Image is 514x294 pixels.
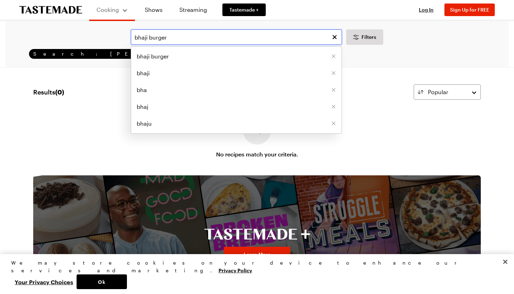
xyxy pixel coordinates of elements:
button: Remove [object Object] [331,87,336,92]
a: Learn More [224,247,290,262]
span: bhaji [137,69,150,77]
a: More information about your privacy, opens in a new tab [219,267,252,273]
button: Desktop filters [346,29,383,45]
button: Ok [77,274,127,289]
input: Search for a Recipe [131,29,342,45]
span: bhaj [137,103,148,111]
button: Your Privacy Choices [11,274,77,289]
span: Results [33,87,64,97]
span: bhaji burger [137,52,169,61]
span: Sign Up for FREE [450,7,489,13]
span: Log In [419,7,434,13]
span: bha [137,86,147,94]
button: Clear search [331,33,338,41]
span: Filters [362,34,376,41]
span: Learn More [244,251,271,258]
button: Remove [object Object] [331,121,336,126]
img: Tastemade Plus Logo Banner [204,229,310,240]
p: No recipes match your criteria. [216,150,298,159]
a: Tastemade + [222,3,266,16]
span: Cooking [97,6,119,13]
span: bhaju [137,119,152,128]
span: Popular [428,88,448,96]
span: ( 0 ) [55,88,64,96]
button: Popular [414,84,481,100]
div: Privacy [11,259,497,289]
button: Close [498,254,513,269]
span: Search: [PERSON_NAME] [33,51,228,57]
button: Remove [object Object] [331,71,336,76]
div: We may store cookies on your device to enhance our services and marketing. [11,259,497,274]
button: Cooking [96,3,128,17]
button: Remove [object Object] [331,54,336,59]
button: Log In [412,6,440,13]
button: Sign Up for FREE [444,3,495,16]
button: Remove [object Object] [331,104,336,109]
span: Tastemade + [229,6,259,13]
a: To Tastemade Home Page [19,6,82,14]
